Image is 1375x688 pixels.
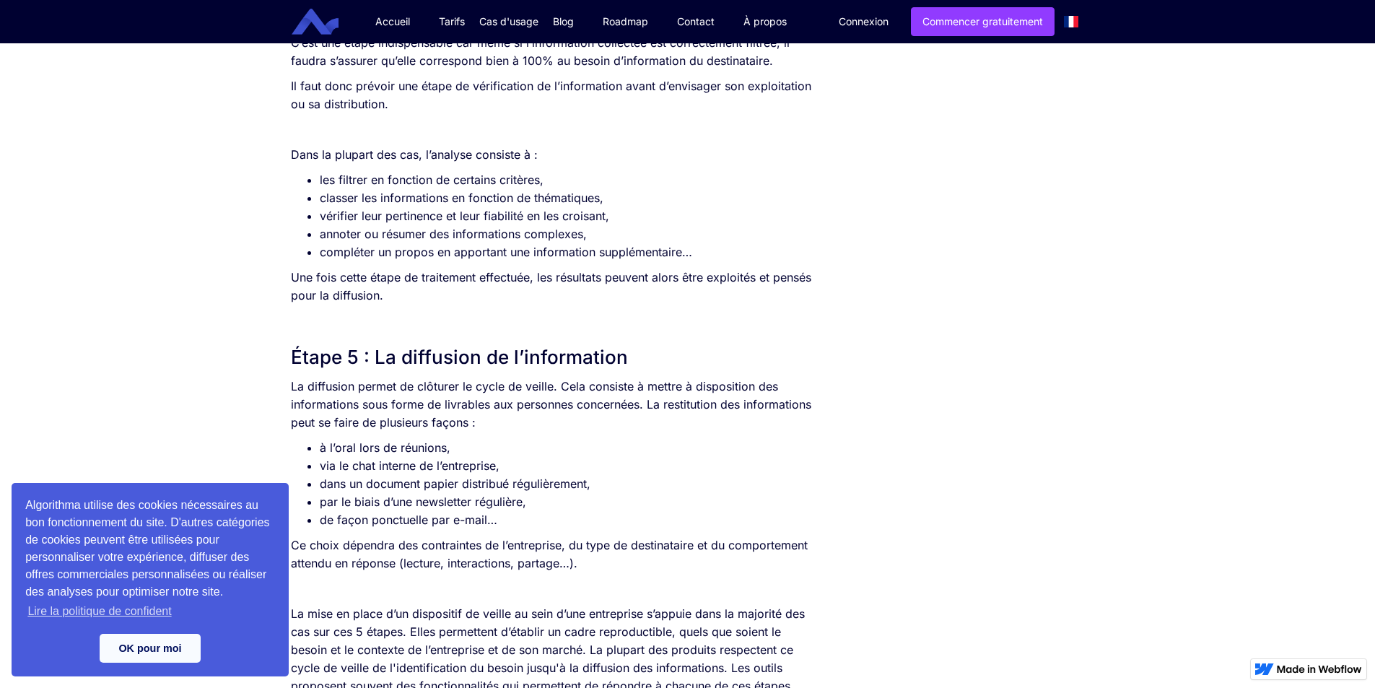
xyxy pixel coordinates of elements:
[291,34,816,70] p: C’est une étape indispensable car même si l’information collectée est correctement filtrée, il fa...
[320,189,816,207] li: classer les informations en fonction de thématiques,
[25,601,174,622] a: learn more about cookies
[320,207,816,225] li: vérifier leur pertinence et leur fiabilité en les croisant,
[828,8,899,35] a: Connexion
[320,171,816,189] li: les filtrer en fonction de certains critères,
[320,243,816,261] li: compléter un propos en apportant une information supplémentaire…
[320,439,816,457] li: à l’oral lors de réunions,
[291,312,816,330] p: ‍
[320,457,816,475] li: via le chat interne de l’entreprise,
[320,225,816,243] li: annoter ou résumer des informations complexes,
[291,146,816,164] p: Dans la plupart des cas, l’analyse consiste à :
[911,7,1055,36] a: Commencer gratuitement
[291,269,816,305] p: Une fois cette étape de traitement effectuée, les résultats peuvent alors être exploités et pensé...
[320,493,816,511] li: par le biais d’une newsletter régulière,
[291,378,816,432] p: La diffusion permet de clôturer le cycle de veille. Cela consiste à mettre à disposition des info...
[320,475,816,493] li: dans un document papier distribué régulièrement,
[12,483,289,676] div: cookieconsent
[291,121,816,139] p: ‍
[320,511,816,529] li: de façon ponctuelle par e-mail…
[302,9,349,35] a: home
[291,580,816,598] p: ‍
[291,344,816,370] h2: Étape 5 : La diffusion de l’information
[1277,665,1362,674] img: Made in Webflow
[479,14,538,29] div: Cas d'usage
[100,634,201,663] a: dismiss cookie message
[291,536,816,572] p: Ce choix dépendra des contraintes de l’entreprise, du type de destinataire et du comportement att...
[291,77,816,113] p: Il faut donc prévoir une étape de vérification de l’information avant d’envisager son exploitatio...
[25,497,275,622] span: Algorithma utilise des cookies nécessaires au bon fonctionnement du site. D'autres catégories de ...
